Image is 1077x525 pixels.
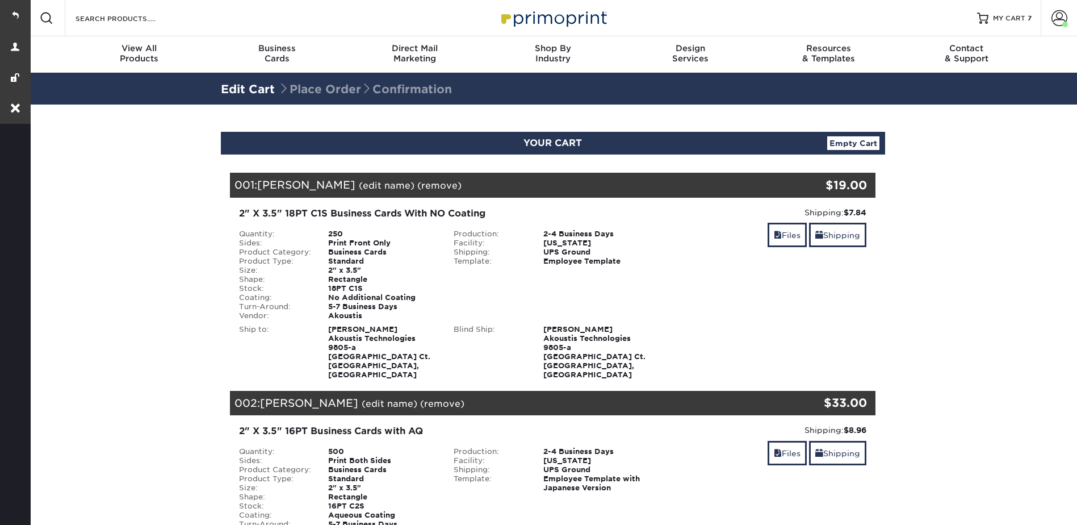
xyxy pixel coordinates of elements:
[320,284,445,293] div: 18PT C1S
[320,493,445,502] div: Rectangle
[70,43,208,64] div: Products
[208,43,346,53] span: Business
[278,82,452,96] span: Place Order Confirmation
[231,447,320,456] div: Quantity:
[257,178,355,191] span: [PERSON_NAME]
[768,441,807,465] a: Files
[535,474,660,493] div: Employee Template with Japanese Version
[320,511,445,520] div: Aqueous Coating
[320,456,445,465] div: Print Both Sides
[760,36,898,73] a: Resources& Templates
[231,511,320,520] div: Coating:
[231,311,320,320] div: Vendor:
[346,43,484,53] span: Direct Mail
[328,325,430,379] strong: [PERSON_NAME] Akoustis Technologies 9805-a [GEOGRAPHIC_DATA] Ct. [GEOGRAPHIC_DATA], [GEOGRAPHIC_D...
[231,302,320,311] div: Turn-Around:
[231,284,320,293] div: Stock:
[320,484,445,493] div: 2" x 3.5"
[74,11,185,25] input: SEARCH PRODUCTS.....
[809,441,866,465] a: Shipping
[445,325,535,380] div: Blind Ship:
[898,43,1036,64] div: & Support
[484,43,622,53] span: Shop By
[231,325,320,380] div: Ship to:
[496,6,610,30] img: Primoprint
[231,248,320,257] div: Product Category:
[898,36,1036,73] a: Contact& Support
[445,474,535,493] div: Template:
[231,266,320,275] div: Size:
[320,230,445,239] div: 250
[230,391,768,416] div: 002:
[760,43,898,53] span: Resources
[535,456,660,465] div: [US_STATE]
[768,223,807,247] a: Files
[768,394,868,411] div: $33.00
[420,398,464,409] a: (remove)
[231,502,320,511] div: Stock:
[320,257,445,266] div: Standard
[484,43,622,64] div: Industry
[231,230,320,239] div: Quantity:
[320,302,445,311] div: 5-7 Business Days
[535,447,660,456] div: 2-4 Business Days
[231,456,320,465] div: Sides:
[231,257,320,266] div: Product Type:
[70,43,208,53] span: View All
[484,36,622,73] a: Shop ByIndustry
[221,82,275,96] a: Edit Cart
[445,248,535,257] div: Shipping:
[768,177,868,194] div: $19.00
[669,207,867,218] div: Shipping:
[320,447,445,456] div: 500
[362,398,417,409] a: (edit name)
[320,311,445,320] div: Akoustis
[445,465,535,474] div: Shipping:
[230,173,768,198] div: 001:
[622,43,760,64] div: Services
[445,456,535,465] div: Facility:
[535,239,660,248] div: [US_STATE]
[417,180,462,191] a: (remove)
[445,257,535,266] div: Template:
[815,449,823,458] span: shipping
[898,43,1036,53] span: Contact
[231,465,320,474] div: Product Category:
[70,36,208,73] a: View AllProducts
[208,36,346,73] a: BusinessCards
[320,293,445,302] div: No Additional Coating
[231,275,320,284] div: Shape:
[760,43,898,64] div: & Templates
[622,36,760,73] a: DesignServices
[774,449,782,458] span: files
[1028,14,1032,22] span: 7
[320,248,445,257] div: Business Cards
[815,231,823,240] span: shipping
[320,502,445,511] div: 16PT C2S
[827,136,879,150] a: Empty Cart
[535,230,660,239] div: 2-4 Business Days
[346,36,484,73] a: Direct MailMarketing
[445,230,535,239] div: Production:
[260,397,358,409] span: [PERSON_NAME]
[320,275,445,284] div: Rectangle
[844,208,866,217] strong: $7.84
[231,484,320,493] div: Size:
[231,493,320,502] div: Shape:
[231,239,320,248] div: Sides:
[320,474,445,484] div: Standard
[774,231,782,240] span: files
[543,325,646,379] strong: [PERSON_NAME] Akoustis Technologies 9805-a [GEOGRAPHIC_DATA] Ct. [GEOGRAPHIC_DATA], [GEOGRAPHIC_D...
[809,223,866,247] a: Shipping
[231,474,320,484] div: Product Type:
[239,424,652,438] div: 2" X 3.5" 16PT Business Cards with AQ
[239,207,652,220] div: 2" X 3.5" 18PT C1S Business Cards With NO Coating
[844,426,866,435] strong: $8.96
[669,424,867,436] div: Shipping:
[208,43,346,64] div: Cards
[445,447,535,456] div: Production:
[320,266,445,275] div: 2" x 3.5"
[535,465,660,474] div: UPS Ground
[535,257,660,266] div: Employee Template
[231,293,320,302] div: Coating:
